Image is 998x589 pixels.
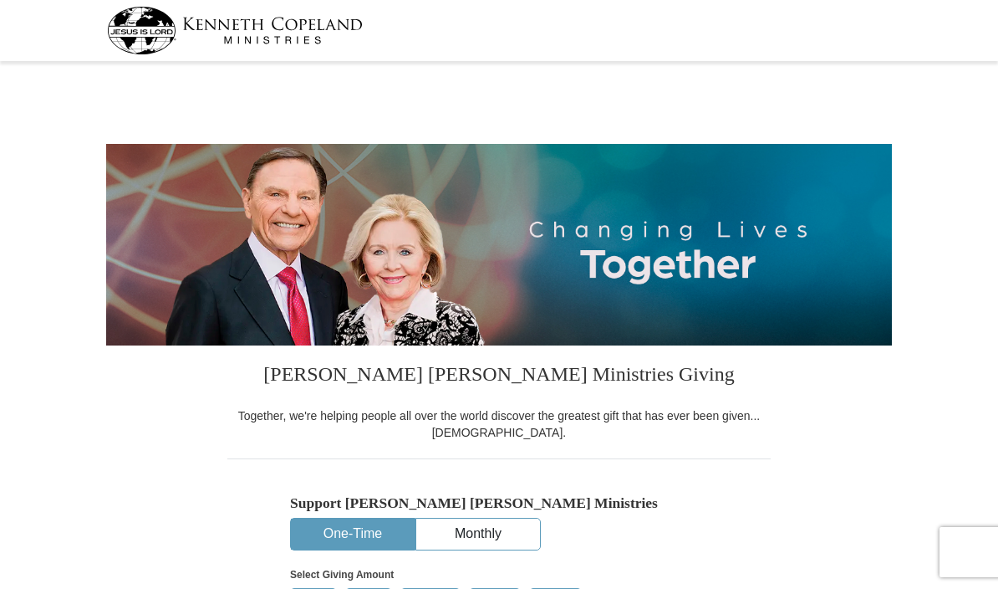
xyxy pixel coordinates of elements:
[290,569,394,581] strong: Select Giving Amount
[290,494,708,512] h5: Support [PERSON_NAME] [PERSON_NAME] Ministries
[227,407,771,441] div: Together, we're helping people all over the world discover the greatest gift that has ever been g...
[107,7,363,54] img: kcm-header-logo.svg
[416,519,540,550] button: Monthly
[227,346,771,407] h3: [PERSON_NAME] [PERSON_NAME] Ministries Giving
[291,519,415,550] button: One-Time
